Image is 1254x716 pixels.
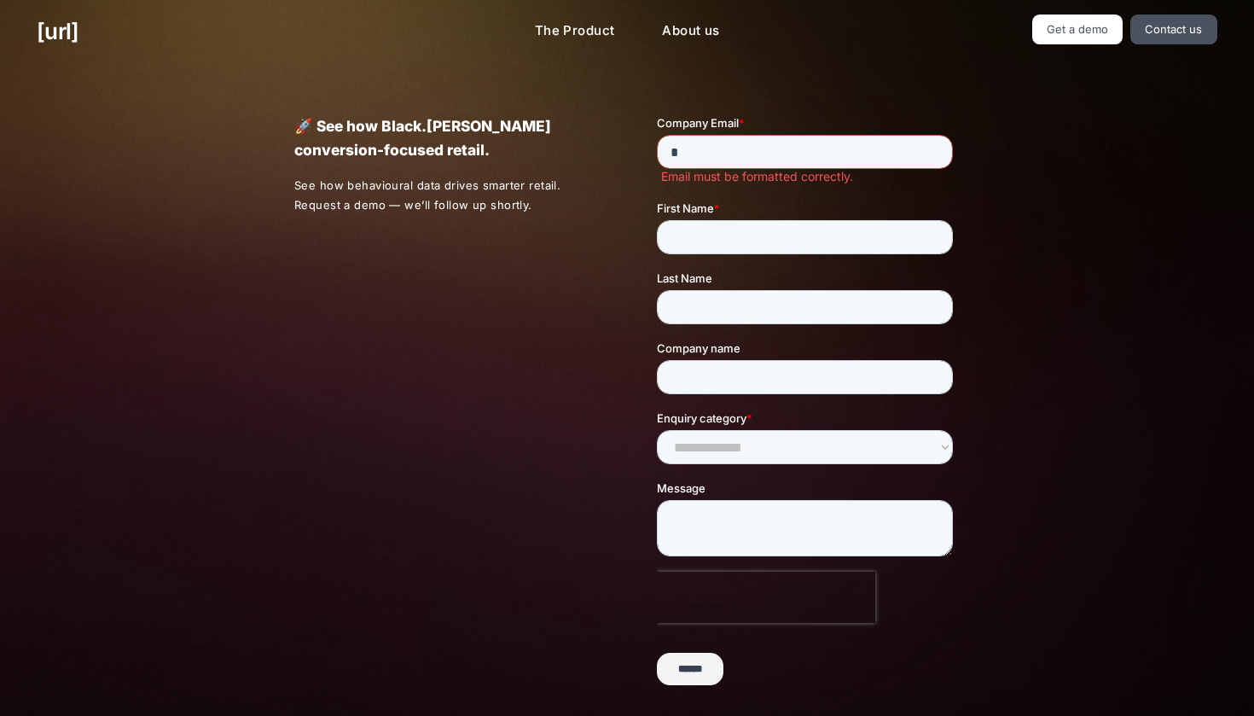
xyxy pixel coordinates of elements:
[294,114,597,162] p: 🚀 See how Black.[PERSON_NAME] conversion-focused retail.
[294,176,598,215] p: See how behavioural data drives smarter retail. Request a demo — we’ll follow up shortly.
[37,15,78,48] a: [URL]
[657,114,960,700] iframe: Form 1
[1032,15,1123,44] a: Get a demo
[1130,15,1217,44] a: Contact us
[648,15,733,48] a: About us
[521,15,629,48] a: The Product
